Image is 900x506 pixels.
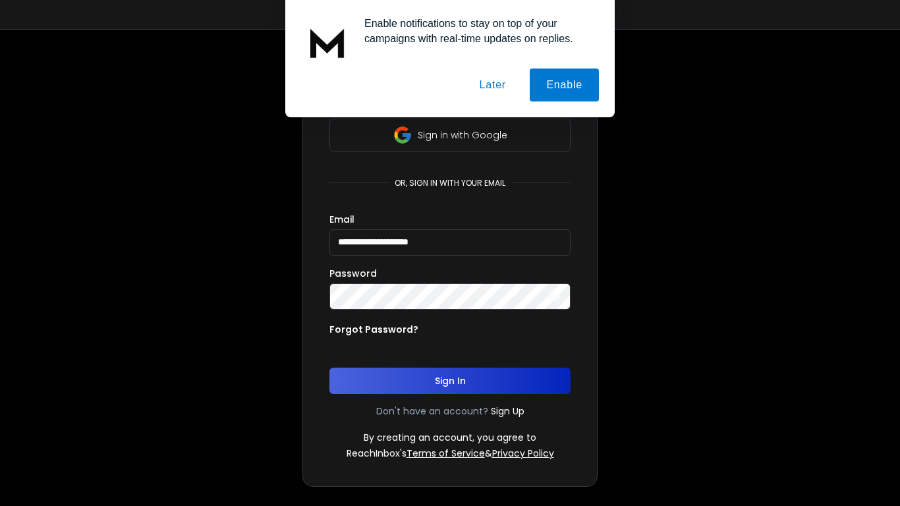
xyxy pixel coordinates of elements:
[347,447,554,460] p: ReachInbox's &
[389,178,511,188] p: or, sign in with your email
[407,447,485,460] a: Terms of Service
[376,405,488,418] p: Don't have an account?
[329,368,571,394] button: Sign In
[354,16,599,46] div: Enable notifications to stay on top of your campaigns with real-time updates on replies.
[329,215,354,224] label: Email
[491,405,524,418] a: Sign Up
[492,447,554,460] a: Privacy Policy
[329,323,418,336] p: Forgot Password?
[329,119,571,152] button: Sign in with Google
[301,16,354,69] img: notification icon
[364,431,536,444] p: By creating an account, you agree to
[329,269,377,278] label: Password
[418,128,507,142] p: Sign in with Google
[530,69,599,101] button: Enable
[463,69,522,101] button: Later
